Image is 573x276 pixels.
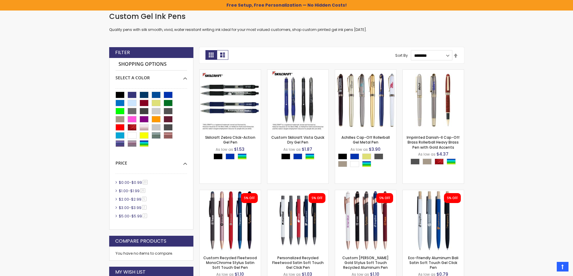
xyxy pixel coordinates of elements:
[403,190,464,195] a: Eco-Friendly Aluminum Bali Satin Soft Touch Gel Click Pen
[411,159,459,166] div: Select A Color
[119,214,129,219] span: $5.00
[142,197,146,201] span: 5
[435,159,444,165] div: Marble Burgundy
[338,161,347,167] div: Nickel
[267,190,328,195] a: Personalized Recycled Fleetwood Satin Soft Touch Gel Click Pen
[238,153,247,159] div: Assorted
[226,153,235,159] div: Blue
[119,188,128,193] span: $1.00
[115,238,166,244] strong: Compare Products
[203,255,257,270] a: Custom Recycled Fleetwood MonoChrome Stylus Satin Soft Touch Gel Pen
[281,153,317,161] div: Select A Color
[403,69,464,74] a: Imprinted Danish-II Cap-Off Brass Rollerball Heavy Brass Pen with Gold Accents
[447,159,456,165] div: Assorted
[142,205,146,210] span: 2
[302,146,312,152] span: $1.87
[119,205,129,210] span: $3.00
[281,153,290,159] div: Black
[117,188,147,193] a: $1.00-$1.9926
[374,153,383,159] div: Gunmetal
[335,70,396,131] img: Achilles Cap-Off Rollerball Gel Metal Pen
[214,153,250,161] div: Select A Color
[312,196,322,200] div: 5% OFF
[362,161,371,167] div: Assorted
[205,135,255,145] a: Skilcraft Zebra Click-Action Gel Pen
[115,49,130,56] strong: Filter
[119,197,129,202] span: $2.00
[119,180,129,185] span: $0.00
[411,159,420,165] div: Gunmetal
[395,53,408,58] label: Sort By
[244,196,255,200] div: 5% OFF
[131,205,141,210] span: $3.99
[335,69,396,74] a: Achilles Cap-Off Rollerball Gel Metal Pen
[403,190,464,251] img: Eco-Friendly Aluminum Bali Satin Soft Touch Gel Click Pen
[117,214,149,219] a: $5.00-$5.992
[200,190,261,251] img: Custom Recycled Fleetwood MonoChrome Stylus Satin Soft Touch Gel Pen
[200,190,261,195] a: Custom Recycled Fleetwood MonoChrome Stylus Satin Soft Touch Gel Pen
[234,146,245,152] span: $1.53
[116,156,187,166] div: Price
[283,147,301,152] span: As low as
[116,71,187,81] div: Select A Color
[436,151,448,157] span: $4.37
[131,214,142,219] span: $5.99
[338,153,396,168] div: Select A Color
[109,12,464,21] h1: Custom Gel Ink Pens
[408,255,458,270] a: Eco-Friendly Aluminum Bali Satin Soft Touch Gel Click Pen
[369,146,380,152] span: $3.90
[116,58,187,71] strong: Shopping Options
[200,69,261,74] a: Skilcraft Zebra Click-Action Gel Pen
[117,180,150,185] a: $0.00-$0.9920
[143,180,148,184] span: 20
[117,197,149,202] a: $2.00-$2.995
[131,180,142,185] span: $0.99
[379,196,390,200] div: 5% OFF
[216,147,233,152] span: As low as
[109,247,193,261] div: You have no items to compare.
[214,153,223,159] div: Black
[407,135,460,150] a: Imprinted Danish-II Cap-Off Brass Rollerball Heavy Brass Pen with Gold Accents
[350,147,368,152] span: As low as
[350,153,359,159] div: Blue
[403,70,464,131] img: Imprinted Danish-II Cap-Off Brass Rollerball Heavy Brass Pen with Gold Accents
[115,269,146,275] strong: My Wish List
[335,190,396,251] img: Custom Lexi Rose Gold Stylus Soft Touch Recycled Aluminum Pen
[200,70,261,131] img: Skilcraft Zebra Click-Action Gel Pen
[117,205,149,210] a: $3.00-$3.992
[362,153,371,159] div: Gold
[267,70,328,131] img: Custom Skilcraft Vista Quick Dry Gel Pen
[109,12,464,32] div: Quality pens with silk smooth, vivid, water resistant writing ink ideal for your most valued cust...
[293,153,302,159] div: Blue
[523,260,573,276] iframe: Google Customer Reviews
[350,161,359,167] div: White
[305,153,314,159] div: Assorted
[130,188,140,193] span: $1.99
[342,255,389,270] a: Custom [PERSON_NAME] Gold Stylus Soft Touch Recycled Aluminum Pen
[267,190,328,251] img: Personalized Recycled Fleetwood Satin Soft Touch Gel Click Pen
[341,135,390,145] a: Achilles Cap-Off Rollerball Gel Metal Pen
[447,196,458,200] div: 5% OFF
[143,214,147,218] span: 2
[267,69,328,74] a: Custom Skilcraft Vista Quick Dry Gel Pen
[271,135,324,145] a: Custom Skilcraft Vista Quick Dry Gel Pen
[205,50,217,60] strong: Grid
[335,190,396,195] a: Custom Lexi Rose Gold Stylus Soft Touch Recycled Aluminum Pen
[423,159,432,165] div: Nickel
[418,152,436,157] span: As low as
[338,153,347,159] div: Black
[272,255,324,270] a: Personalized Recycled Fleetwood Satin Soft Touch Gel Click Pen
[131,197,141,202] span: $2.99
[140,188,145,193] span: 26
